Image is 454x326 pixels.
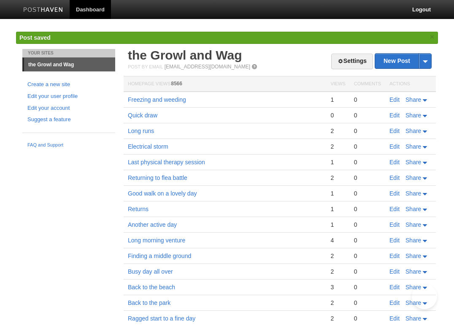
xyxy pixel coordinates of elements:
div: 2 [330,127,345,135]
a: × [428,32,436,42]
div: 0 [354,221,381,228]
div: 0 [354,174,381,182]
span: Share [405,237,421,244]
th: Actions [385,76,436,92]
a: Edit [389,112,400,119]
div: 1 [330,190,345,197]
a: Edit [389,190,400,197]
div: 1 [330,158,345,166]
a: Returns [128,206,149,212]
div: 0 [354,268,381,275]
div: 0 [354,205,381,213]
span: Share [405,299,421,306]
span: Share [405,112,421,119]
div: 2 [330,252,345,260]
a: Edit [389,299,400,306]
div: 3 [330,283,345,291]
a: Finding a middle ground [128,253,191,259]
a: Ragged start to a fine day [128,315,195,322]
th: Comments [350,76,385,92]
a: Back to the beach [128,284,175,291]
a: Edit [389,315,400,322]
div: 0 [354,127,381,135]
a: Last physical therapy session [128,159,205,166]
span: Share [405,315,421,322]
a: New Post [375,54,431,68]
a: Edit [389,206,400,212]
a: Edit your account [27,104,110,113]
a: Back to the park [128,299,170,306]
div: 0 [354,299,381,307]
a: Good walk on a lovely day [128,190,197,197]
a: Edit [389,143,400,150]
div: 2 [330,315,345,322]
a: Edit [389,221,400,228]
a: Settings [331,54,373,69]
span: Share [405,96,421,103]
a: Busy day all over [128,268,173,275]
a: Edit [389,96,400,103]
div: 0 [354,236,381,244]
a: Create a new site [27,80,110,89]
div: 2 [330,268,345,275]
span: Share [405,190,421,197]
a: Edit [389,159,400,166]
a: the Growl and Wag [128,48,242,62]
a: Edit [389,253,400,259]
span: Share [405,143,421,150]
th: Homepage Views [124,76,326,92]
span: Post saved [19,34,51,41]
div: 2 [330,174,345,182]
span: Share [405,253,421,259]
span: Post by Email [128,64,163,69]
span: Share [405,221,421,228]
div: 1 [330,221,345,228]
div: 0 [354,143,381,150]
a: Freezing and weeding [128,96,186,103]
div: 1 [330,205,345,213]
a: the Growl and Wag [24,58,115,71]
a: Another active day [128,221,177,228]
a: Long morning venture [128,237,185,244]
span: Share [405,206,421,212]
div: 1 [330,96,345,103]
div: 0 [354,111,381,119]
div: 0 [354,252,381,260]
div: 0 [354,190,381,197]
span: Share [405,284,421,291]
span: Share [405,128,421,134]
a: Edit [389,237,400,244]
a: Edit your user profile [27,92,110,101]
div: 2 [330,143,345,150]
span: Share [405,159,421,166]
li: Your Sites [22,49,115,57]
a: Quick draw [128,112,157,119]
a: Returning to flea battle [128,174,187,181]
a: Edit [389,174,400,181]
a: Edit [389,268,400,275]
iframe: Help Scout Beacon - Open [412,284,437,309]
a: Long runs [128,128,154,134]
div: 0 [354,315,381,322]
span: Share [405,174,421,181]
a: Suggest a feature [27,115,110,124]
div: 2 [330,299,345,307]
th: Views [326,76,349,92]
span: Share [405,268,421,275]
a: Edit [389,128,400,134]
a: Electrical storm [128,143,168,150]
div: 4 [330,236,345,244]
img: Posthaven-bar [23,7,63,14]
a: FAQ and Support [27,141,110,149]
div: 0 [354,96,381,103]
div: 0 [354,283,381,291]
div: 0 [354,158,381,166]
a: Edit [389,284,400,291]
a: [EMAIL_ADDRESS][DOMAIN_NAME] [165,64,250,70]
span: 8566 [171,81,182,87]
div: 0 [330,111,345,119]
